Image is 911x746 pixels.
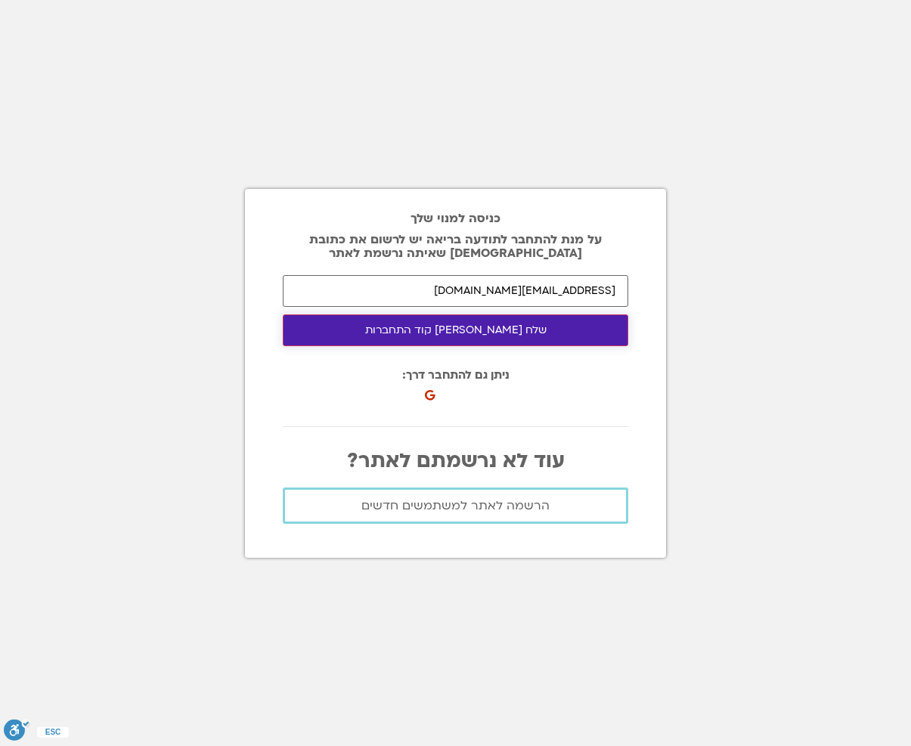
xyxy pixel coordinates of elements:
p: עוד לא נרשמתם לאתר? [283,450,628,472]
span: הרשמה לאתר למשתמשים חדשים [361,499,550,512]
button: שלח [PERSON_NAME] קוד התחברות [283,314,628,346]
h2: כניסה למנוי שלך [283,212,628,225]
iframe: כפתור לכניסה באמצעות חשבון Google [429,373,595,407]
a: הרשמה לאתר למשתמשים חדשים [283,488,628,524]
p: על מנת להתחבר לתודעה בריאה יש לרשום את כתובת [DEMOGRAPHIC_DATA] שאיתה נרשמת לאתר [283,233,628,260]
input: האימייל איתו נרשמת לאתר [283,275,628,307]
